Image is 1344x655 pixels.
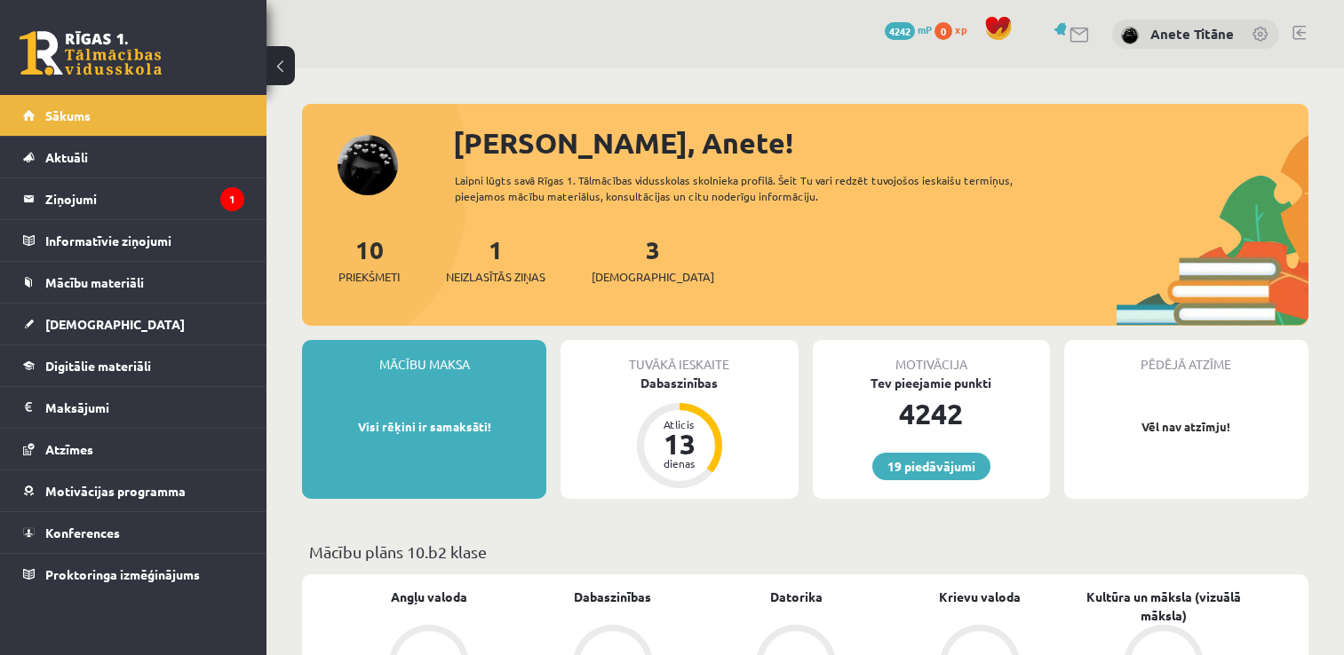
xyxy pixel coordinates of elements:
[45,483,186,499] span: Motivācijas programma
[45,107,91,123] span: Sākums
[561,374,798,392] div: Dabaszinības
[23,95,244,136] a: Sākums
[23,345,244,386] a: Digitālie materiāli
[574,588,651,606] a: Dabaszinības
[1073,418,1300,436] p: Vēl nav atzīmju!
[770,588,823,606] a: Datorika
[1150,25,1234,43] a: Anete Titāne
[45,441,93,457] span: Atzīmes
[592,268,714,286] span: [DEMOGRAPHIC_DATA]
[934,22,975,36] a: 0 xp
[23,554,244,595] a: Proktoringa izmēģinājums
[813,340,1050,374] div: Motivācija
[45,178,244,219] legend: Ziņojumi
[934,22,952,40] span: 0
[1121,27,1139,44] img: Anete Titāne
[45,220,244,261] legend: Informatīvie ziņojumi
[23,137,244,178] a: Aktuāli
[955,22,966,36] span: xp
[885,22,915,40] span: 4242
[23,220,244,261] a: Informatīvie ziņojumi
[1071,588,1255,625] a: Kultūra un māksla (vizuālā māksla)
[45,149,88,165] span: Aktuāli
[918,22,932,36] span: mP
[220,187,244,211] i: 1
[45,358,151,374] span: Digitālie materiāli
[653,419,706,430] div: Atlicis
[653,430,706,458] div: 13
[45,566,200,582] span: Proktoringa izmēģinājums
[561,340,798,374] div: Tuvākā ieskaite
[561,374,798,491] a: Dabaszinības Atlicis 13 dienas
[45,316,185,332] span: [DEMOGRAPHIC_DATA]
[1064,340,1308,374] div: Pēdējā atzīme
[872,453,990,480] a: 19 piedāvājumi
[23,262,244,303] a: Mācību materiāli
[338,268,400,286] span: Priekšmeti
[23,512,244,553] a: Konferences
[45,274,144,290] span: Mācību materiāli
[302,340,546,374] div: Mācību maksa
[446,233,545,286] a: 1Neizlasītās ziņas
[446,268,545,286] span: Neizlasītās ziņas
[311,418,537,436] p: Visi rēķini ir samaksāti!
[939,588,1021,606] a: Krievu valoda
[309,540,1301,564] p: Mācību plāns 10.b2 klase
[885,22,932,36] a: 4242 mP
[23,470,244,511] a: Motivācijas programma
[813,374,1050,392] div: Tev pieejamie punkti
[23,178,244,219] a: Ziņojumi1
[453,122,1308,164] div: [PERSON_NAME], Anete!
[813,392,1050,435] div: 4242
[45,525,120,541] span: Konferences
[23,429,244,470] a: Atzīmes
[45,387,244,428] legend: Maksājumi
[391,588,467,606] a: Angļu valoda
[23,304,244,344] a: [DEMOGRAPHIC_DATA]
[455,172,1059,204] div: Laipni lūgts savā Rīgas 1. Tālmācības vidusskolas skolnieka profilā. Šeit Tu vari redzēt tuvojošo...
[653,458,706,469] div: dienas
[23,387,244,428] a: Maksājumi
[20,31,162,75] a: Rīgas 1. Tālmācības vidusskola
[338,233,400,286] a: 10Priekšmeti
[592,233,714,286] a: 3[DEMOGRAPHIC_DATA]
